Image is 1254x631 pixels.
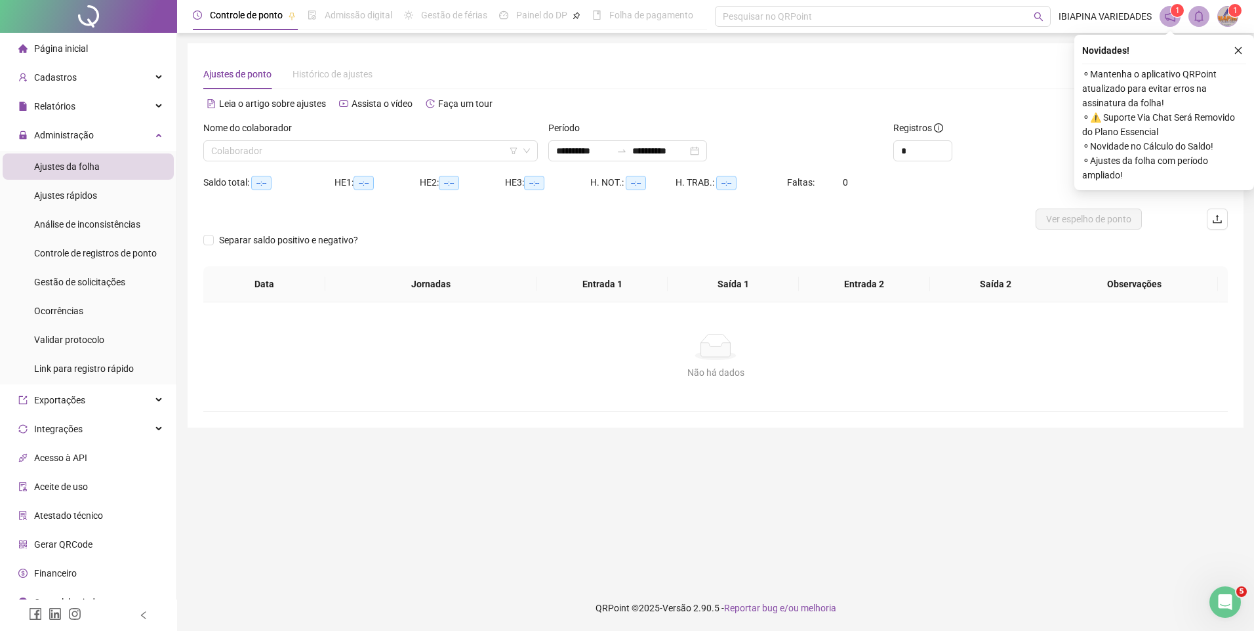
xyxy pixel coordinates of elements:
span: info-circle [18,598,28,607]
span: solution [18,511,28,520]
span: 1 [1175,6,1180,15]
span: pushpin [573,12,580,20]
div: H. TRAB.: [676,175,787,190]
span: Aceite de uso [34,481,88,492]
span: Central de ajuda [34,597,100,607]
span: api [18,453,28,462]
span: Administração [34,130,94,140]
span: book [592,10,601,20]
iframe: Intercom live chat [1209,586,1241,618]
span: linkedin [49,607,62,621]
span: info-circle [934,123,943,132]
span: dashboard [499,10,508,20]
span: IBIAPINA VARIEDADES [1059,9,1152,24]
span: Link para registro rápido [34,363,134,374]
span: Histórico de ajustes [293,69,373,79]
span: sync [18,424,28,434]
span: --:-- [716,176,737,190]
span: down [523,147,531,155]
span: Gestão de férias [421,10,487,20]
span: clock-circle [193,10,202,20]
span: Financeiro [34,568,77,579]
span: Controle de registros de ponto [34,248,157,258]
span: Página inicial [34,43,88,54]
span: instagram [68,607,81,621]
span: Ajustes da folha [34,161,100,172]
span: close [1234,46,1243,55]
span: Relatórios [34,101,75,112]
span: Admissão digital [325,10,392,20]
th: Entrada 2 [799,266,930,302]
span: bell [1193,10,1205,22]
div: HE 1: [334,175,420,190]
span: 1 [1233,6,1238,15]
span: dollar [18,569,28,578]
span: Análise de inconsistências [34,219,140,230]
span: Exportações [34,395,85,405]
span: --:-- [626,176,646,190]
th: Jornadas [325,266,536,302]
span: Faltas: [787,177,817,188]
span: search [1034,12,1043,22]
span: audit [18,482,28,491]
span: Assista o vídeo [352,98,413,109]
th: Saída 2 [930,266,1061,302]
label: Nome do colaborador [203,121,300,135]
span: ⚬ Novidade no Cálculo do Saldo! [1082,139,1246,153]
span: ⚬ ⚠️ Suporte Via Chat Será Removido do Plano Essencial [1082,110,1246,139]
th: Entrada 1 [536,266,668,302]
span: Folha de pagamento [609,10,693,20]
span: Validar protocolo [34,335,104,345]
div: Saldo total: [203,175,334,190]
span: Ajustes de ponto [203,69,272,79]
span: --:-- [354,176,374,190]
span: swap-right [617,146,627,156]
span: Reportar bug e/ou melhoria [724,603,836,613]
span: Registros [893,121,943,135]
sup: 1 [1171,4,1184,17]
span: notification [1164,10,1176,22]
span: qrcode [18,540,28,549]
div: HE 3: [505,175,590,190]
span: ⚬ Mantenha o aplicativo QRPoint atualizado para evitar erros na assinatura da folha! [1082,67,1246,110]
button: Ver espelho de ponto [1036,209,1142,230]
span: Atestado técnico [34,510,103,521]
th: Saída 1 [668,266,799,302]
span: ⚬ Ajustes da folha com período ampliado! [1082,153,1246,182]
span: left [139,611,148,620]
span: Separar saldo positivo e negativo? [214,233,363,247]
th: Data [203,266,325,302]
span: Ajustes rápidos [34,190,97,201]
span: home [18,44,28,53]
th: Observações [1051,266,1218,302]
span: Versão [662,603,691,613]
span: Gerar QRCode [34,539,92,550]
footer: QRPoint © 2025 - 2.90.5 - [177,585,1254,631]
span: sun [404,10,413,20]
span: filter [510,147,517,155]
span: user-add [18,73,28,82]
span: file-done [308,10,317,20]
span: 5 [1236,586,1247,597]
span: Integrações [34,424,83,434]
span: --:-- [251,176,272,190]
span: upload [1212,214,1223,224]
span: file-text [207,99,216,108]
span: Gestão de solicitações [34,277,125,287]
span: Acesso à API [34,453,87,463]
label: Período [548,121,588,135]
span: --:-- [439,176,459,190]
span: Painel do DP [516,10,567,20]
span: Faça um tour [438,98,493,109]
span: history [426,99,435,108]
div: Não há dados [219,365,1212,380]
img: 40746 [1218,7,1238,26]
span: Novidades ! [1082,43,1129,58]
span: export [18,396,28,405]
sup: Atualize o seu contato no menu Meus Dados [1228,4,1242,17]
span: Cadastros [34,72,77,83]
span: 0 [843,177,848,188]
span: file [18,102,28,111]
span: to [617,146,627,156]
span: --:-- [524,176,544,190]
